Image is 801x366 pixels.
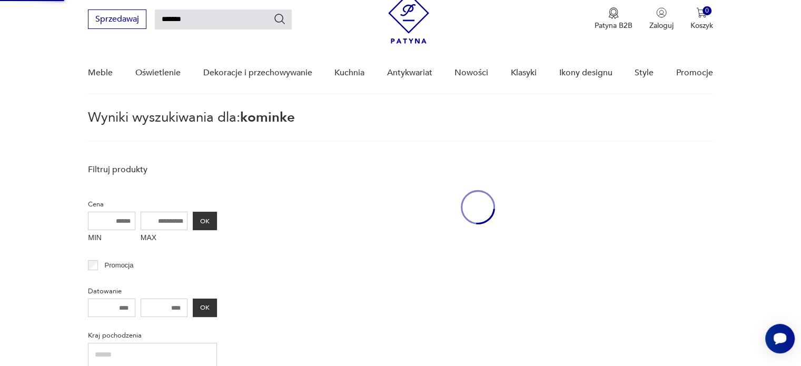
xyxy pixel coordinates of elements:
p: Cena [88,199,217,210]
button: Zaloguj [649,7,674,31]
a: Ikony designu [559,53,612,93]
label: MIN [88,230,135,247]
button: OK [193,212,217,230]
a: Meble [88,53,113,93]
a: Klasyki [511,53,537,93]
p: Koszyk [690,21,713,31]
p: Promocja [105,260,134,271]
p: Datowanie [88,285,217,297]
a: Style [635,53,654,93]
img: Ikona koszyka [696,7,707,18]
button: Szukaj [273,13,286,25]
button: 0Koszyk [690,7,713,31]
img: Ikonka użytkownika [656,7,667,18]
a: Nowości [454,53,488,93]
p: Patyna B2B [595,21,632,31]
div: 0 [703,6,711,15]
p: Zaloguj [649,21,674,31]
a: Dekoracje i przechowywanie [203,53,312,93]
img: Ikona medalu [608,7,619,19]
p: Wyniki wyszukiwania dla: [88,111,713,142]
iframe: Smartsupp widget button [765,324,795,353]
p: Filtruj produkty [88,164,217,175]
button: OK [193,299,217,317]
label: MAX [141,230,188,247]
span: kominke [240,108,295,127]
a: Oświetlenie [135,53,181,93]
a: Antykwariat [387,53,432,93]
a: Kuchnia [334,53,364,93]
button: Patyna B2B [595,7,632,31]
a: Ikona medaluPatyna B2B [595,7,632,31]
button: Sprzedawaj [88,9,146,29]
div: oval-loading [461,159,495,256]
a: Promocje [676,53,713,93]
a: Sprzedawaj [88,16,146,24]
p: Kraj pochodzenia [88,330,217,341]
